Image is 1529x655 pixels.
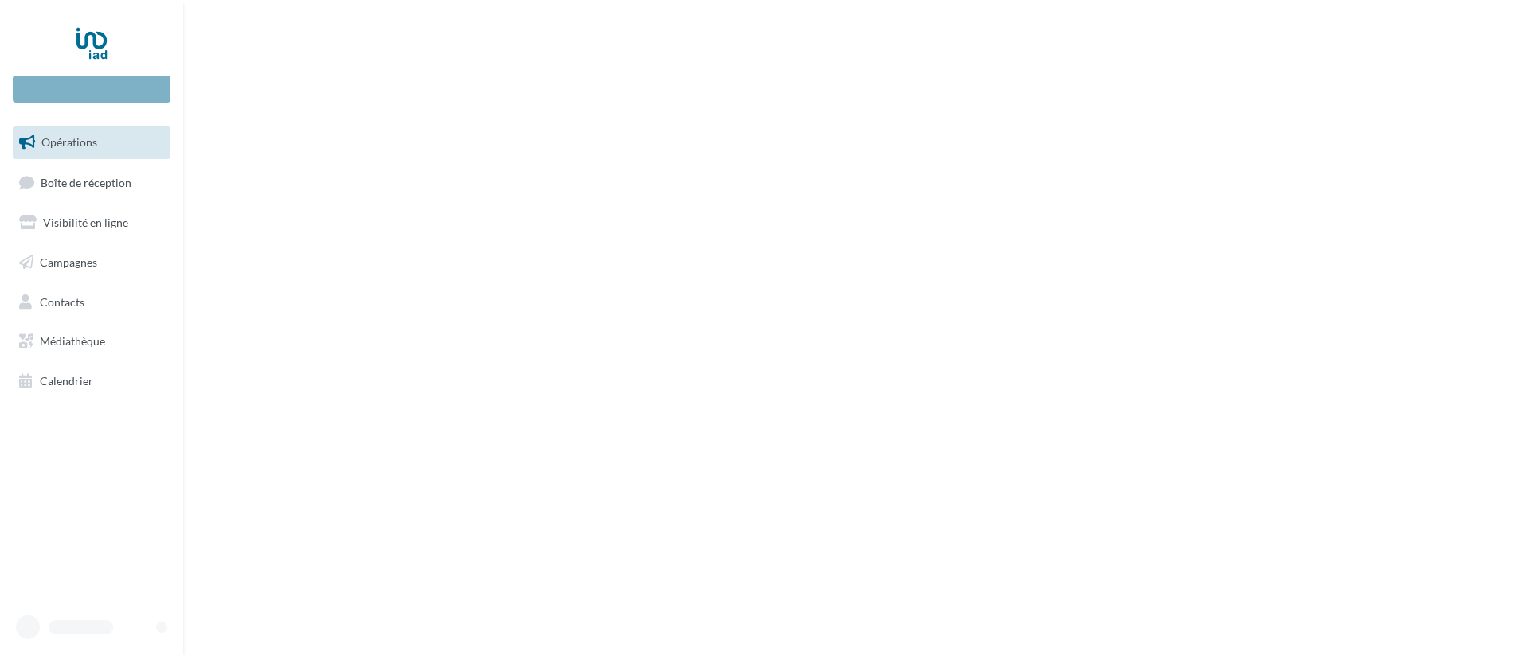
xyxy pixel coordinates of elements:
span: Médiathèque [40,334,105,348]
a: Visibilité en ligne [10,206,174,240]
a: Opérations [10,126,174,159]
a: Médiathèque [10,325,174,358]
div: Nouvelle campagne [13,76,170,103]
a: Campagnes [10,246,174,279]
a: Contacts [10,286,174,319]
a: Calendrier [10,365,174,398]
span: Boîte de réception [41,175,131,189]
a: Boîte de réception [10,166,174,200]
span: Visibilité en ligne [43,216,128,229]
span: Opérations [41,135,97,149]
span: Contacts [40,294,84,308]
span: Campagnes [40,255,97,269]
span: Calendrier [40,374,93,388]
